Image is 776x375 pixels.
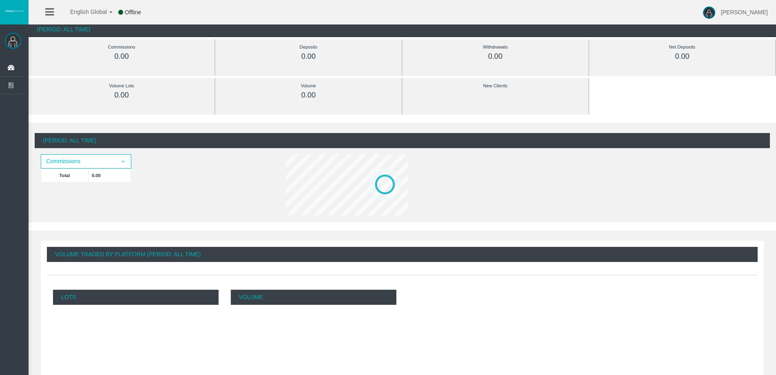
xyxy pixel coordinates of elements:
p: Volume [231,290,396,305]
div: New Clients [421,81,570,91]
span: [PERSON_NAME] [721,9,768,16]
div: Net Deposits [608,42,757,52]
div: 0.00 [421,52,570,61]
span: English Global [60,9,107,15]
td: Total [41,169,88,182]
p: Lots [53,290,219,305]
div: Volume Traded By Platform (Period: All Time) [47,247,758,262]
div: Commissions [47,42,196,52]
div: 0.00 [608,52,757,61]
div: Deposits [234,42,383,52]
img: user-image [703,7,715,19]
div: 0.00 [47,52,196,61]
div: Volume [234,81,383,91]
div: 0.00 [234,52,383,61]
span: Offline [125,9,141,16]
div: Volume Lots [47,81,196,91]
div: 0.00 [47,91,196,100]
div: (Period: All Time) [35,133,770,148]
div: Withdrawals [421,42,570,52]
span: Commissions [42,155,116,168]
div: 0.00 [234,91,383,100]
div: (Period: All Time) [29,22,776,37]
img: logo.svg [4,9,24,13]
td: 0.00 [88,169,131,182]
span: select [120,158,126,165]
